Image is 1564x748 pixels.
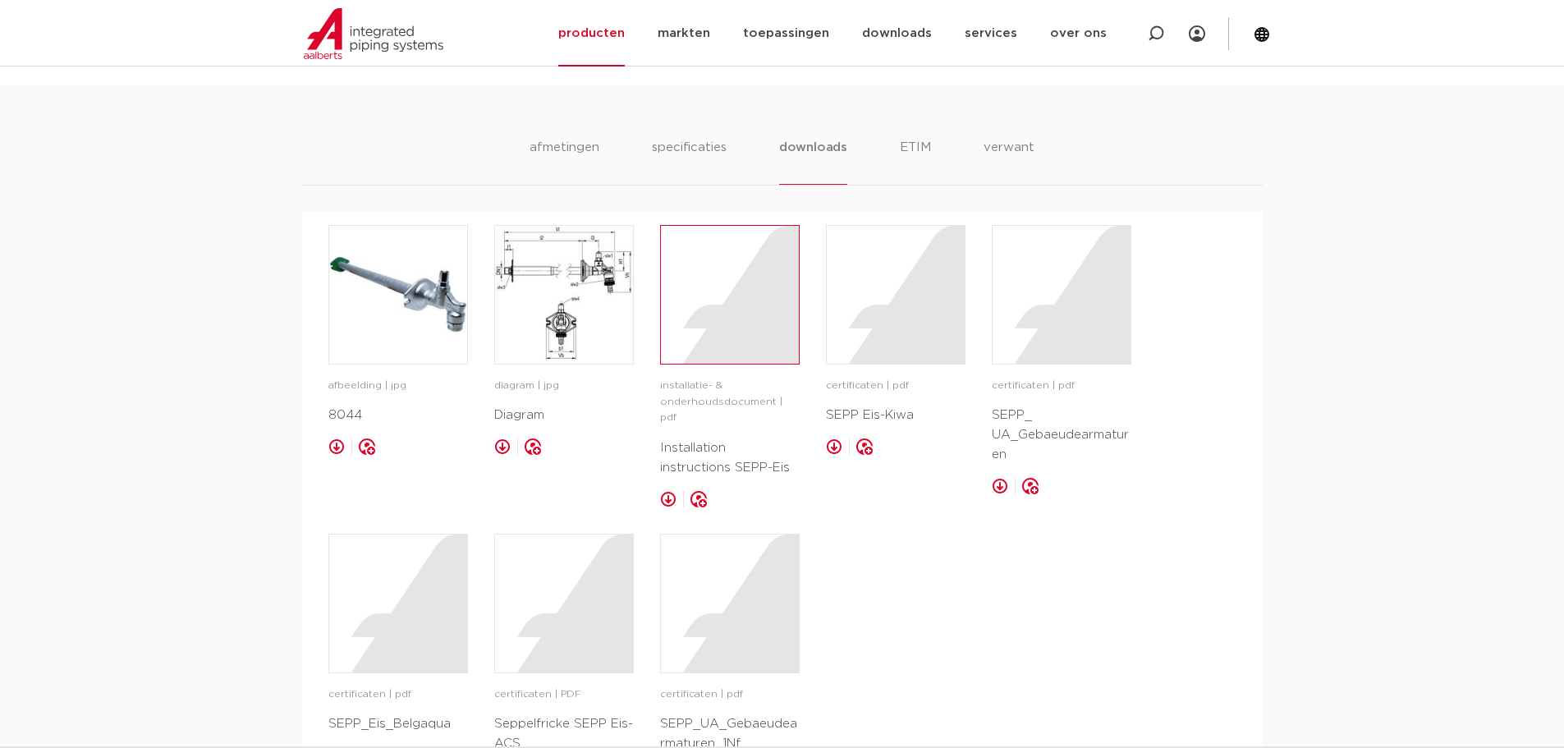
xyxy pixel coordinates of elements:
p: Diagram [494,406,634,425]
p: SEPP_Eis_Belgaqua [328,714,468,734]
li: afmetingen [530,138,599,185]
p: 8044 [328,406,468,425]
a: image for 8044 [328,225,468,365]
p: Installation instructions SEPP-Eis [660,438,800,478]
p: certificaten | pdf [328,686,468,703]
li: specificaties [652,138,727,185]
p: certificaten | pdf [992,378,1131,394]
li: downloads [779,138,847,185]
li: verwant [984,138,1034,185]
p: SEPP_ UA_Gebaeudearmaturen [992,406,1131,465]
p: certificaten | pdf [660,686,800,703]
p: diagram | jpg [494,378,634,394]
img: image for Diagram [495,226,633,364]
li: ETIM [900,138,931,185]
p: certificaten | PDF [494,686,634,703]
img: image for 8044 [329,226,467,364]
p: installatie- & onderhoudsdocument | pdf [660,378,800,427]
p: certificaten | pdf [826,378,965,394]
a: image for Diagram [494,225,634,365]
p: afbeelding | jpg [328,378,468,394]
p: SEPP Eis-Kiwa [826,406,965,425]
